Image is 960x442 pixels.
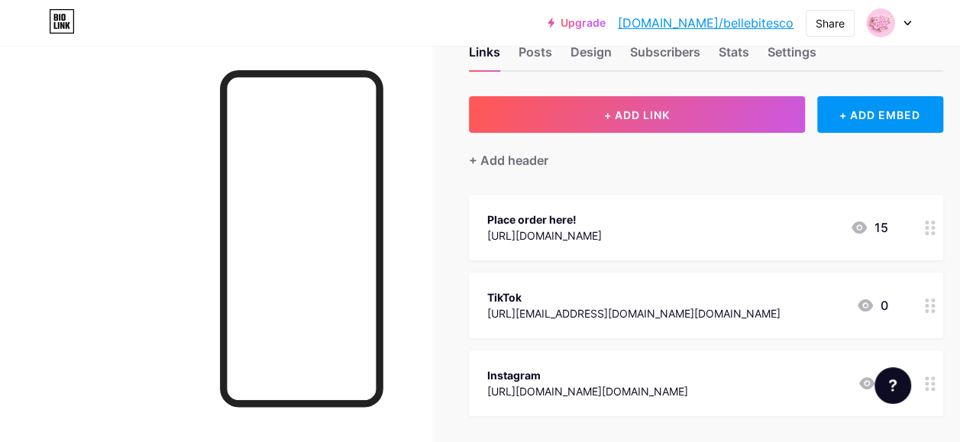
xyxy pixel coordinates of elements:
[469,43,500,70] div: Links
[571,43,612,70] div: Design
[817,96,943,133] div: + ADD EMBED
[858,374,888,392] div: 1
[866,8,895,37] img: bellebitesco
[519,43,552,70] div: Posts
[856,296,888,315] div: 0
[618,14,794,32] a: [DOMAIN_NAME]/bellebitesco
[469,151,548,169] div: + Add header
[719,43,749,70] div: Stats
[768,43,816,70] div: Settings
[487,383,688,399] div: [URL][DOMAIN_NAME][DOMAIN_NAME]
[487,227,602,244] div: [URL][DOMAIN_NAME]
[850,218,888,237] div: 15
[816,15,845,31] div: Share
[630,43,700,70] div: Subscribers
[487,211,602,227] div: Place order here!
[487,305,781,321] div: [URL][EMAIL_ADDRESS][DOMAIN_NAME][DOMAIN_NAME]
[487,289,781,305] div: TikTok
[487,367,688,383] div: Instagram
[469,96,805,133] button: + ADD LINK
[548,17,606,29] a: Upgrade
[604,108,670,121] span: + ADD LINK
